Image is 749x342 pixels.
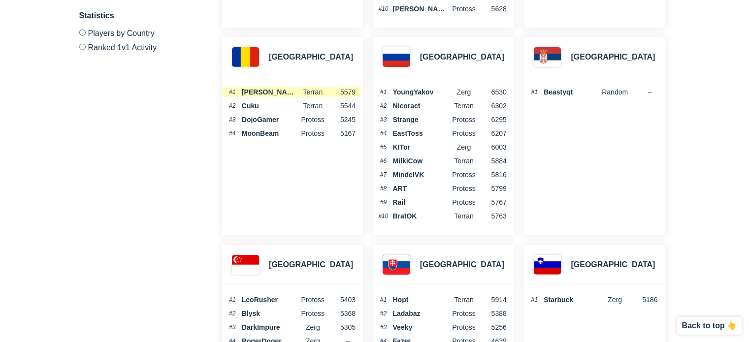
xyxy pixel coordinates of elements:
span: #3 [378,117,389,123]
span: 5256 [478,324,507,331]
span: BratOK [392,213,450,219]
span: MoonBeam [242,130,299,137]
h3: [GEOGRAPHIC_DATA] [571,51,655,63]
span: #2 [227,103,238,109]
span: MilkiCow [392,157,450,164]
span: Protoss [298,116,327,123]
h3: Statistics [79,10,197,22]
span: Protoss [450,324,478,331]
span: 5628 [478,5,507,12]
span: Protoss [298,296,327,303]
span: – [648,88,651,96]
span: #2 [378,103,389,109]
span: #4 [378,130,389,136]
span: Strange [392,116,450,123]
span: 5579 [327,89,356,95]
span: #8 [378,186,389,191]
span: #5 [378,144,389,150]
span: #2 [227,311,238,316]
span: Zerg [450,89,478,95]
span: Hopt [392,296,450,303]
span: EastToss [392,130,450,137]
span: Terran [450,296,478,303]
span: Random [601,89,629,95]
span: Protoss [450,171,478,178]
span: #9 [378,199,389,205]
span: 5167 [327,130,356,137]
span: #10 [378,6,389,12]
span: Zerg [298,324,327,331]
span: Ladabaz [392,310,450,317]
span: protoss [450,116,478,123]
span: 5368 [327,310,356,317]
span: 5884 [478,157,507,164]
span: [PERSON_NAME] [242,89,299,95]
span: 5799 [478,185,507,192]
span: #7 [378,172,389,178]
label: Ranked 1v1 Activity [79,40,197,52]
p: Back to top 👆 [682,322,737,330]
h3: [GEOGRAPHIC_DATA] [420,51,504,63]
span: 5186 [629,296,657,303]
span: Protoss [450,185,478,192]
span: DojoGamer [242,116,299,123]
span: #1 [529,89,540,95]
span: #1 [227,89,238,95]
span: 6302 [478,102,507,109]
span: 5305 [327,324,356,331]
span: 5914 [478,296,507,303]
span: Nicoract [392,102,450,109]
span: #10 [378,213,389,219]
span: 6295 [478,116,507,123]
span: ART [392,185,450,192]
span: 5767 [478,199,507,206]
span: 5544 [327,102,356,109]
span: Protoss [450,199,478,206]
span: 6207 [478,130,507,137]
span: Rail [392,199,450,206]
span: KITor [392,144,450,151]
span: Terran [450,213,478,219]
span: #4 [227,130,238,136]
span: 5403 [327,296,356,303]
span: 5388 [478,310,507,317]
h3: [GEOGRAPHIC_DATA] [420,259,504,271]
span: Terran [298,89,327,95]
span: #1 [529,297,540,303]
h3: [GEOGRAPHIC_DATA] [269,51,353,63]
span: LeoRusher [242,296,299,303]
span: Protoss [450,5,478,12]
label: Players by Country [79,30,197,40]
span: Protoss [298,310,327,317]
span: DarkImpure [242,324,299,331]
span: Protoss [450,310,478,317]
span: #3 [378,324,389,330]
span: #3 [227,324,238,330]
span: 5816 [478,171,507,178]
span: [PERSON_NAME] [392,5,450,12]
span: #1 [227,297,238,303]
h3: [GEOGRAPHIC_DATA] [269,259,353,271]
span: #2 [378,311,389,316]
span: Terran [298,102,327,109]
span: Zerg [450,144,478,151]
span: Terran [450,157,478,164]
span: Beastyqt [544,89,601,95]
span: 5245 [327,116,356,123]
span: 6530 [478,89,507,95]
input: Ranked 1v1 Activity [79,44,86,50]
span: Blysk [242,310,299,317]
input: Players by Country [79,30,86,36]
span: Protoss [450,130,478,137]
span: Zerg [601,296,629,303]
span: 5763 [478,213,507,219]
span: Protoss [298,130,327,137]
span: Veeky [392,324,450,331]
span: #6 [378,158,389,164]
span: YoungYakov [392,89,450,95]
span: #1 [378,89,389,95]
h3: [GEOGRAPHIC_DATA] [571,259,655,271]
span: #3 [227,117,238,123]
span: #1 [378,297,389,303]
span: 6003 [478,144,507,151]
